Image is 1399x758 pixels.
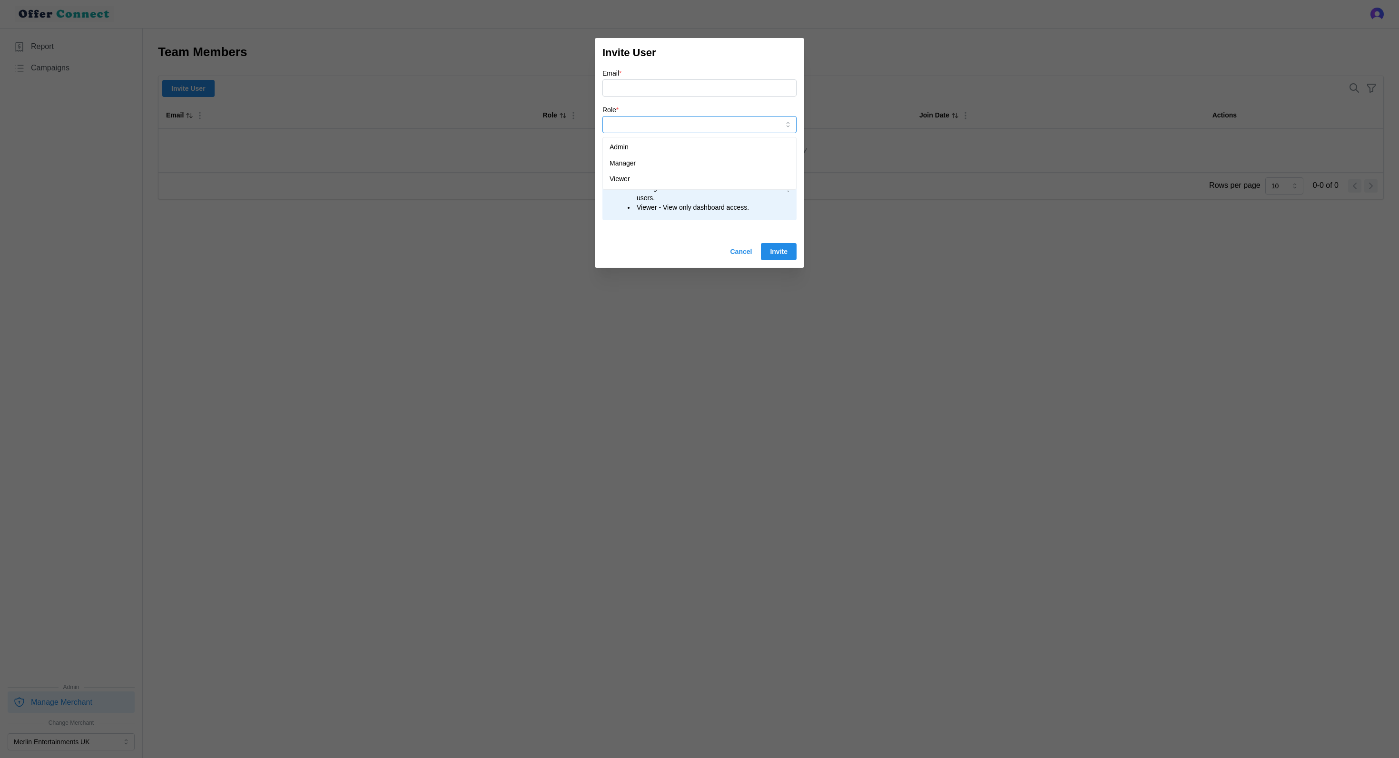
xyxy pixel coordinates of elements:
[602,46,797,60] h3: Invite User
[602,68,621,79] label: Email
[770,243,788,260] span: Invite
[602,105,619,116] label: Role
[761,243,797,260] button: Invite
[730,243,752,260] span: Cancel
[610,174,630,185] span: Viewer
[610,142,629,153] span: Admin
[721,243,761,260] button: Cancel
[637,183,798,203] span: Manager - Full dashboard access but cannot manage users.
[610,158,636,169] span: Manager
[637,203,749,212] span: Viewer - View only dashboard access.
